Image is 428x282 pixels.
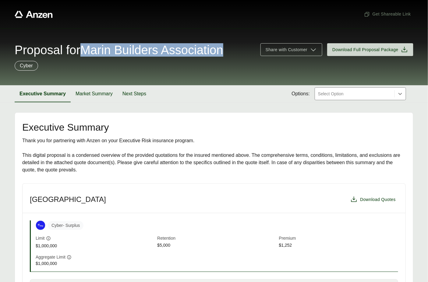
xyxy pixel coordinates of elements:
[279,242,398,249] span: $1,252
[15,44,223,56] span: Proposal for Marin Builders Association
[118,85,151,102] button: Next Steps
[279,235,398,242] span: Premium
[36,260,155,267] span: $1,000,000
[266,47,307,53] span: Share with Customer
[36,243,155,249] span: $1,000,000
[20,62,33,69] p: Cyber
[22,137,406,174] div: Thank you for partnering with Anzen on your Executive Risk insurance program. This digital propos...
[15,85,71,102] button: Executive Summary
[36,254,65,260] span: Aggregate Limit
[157,242,276,249] span: $5,000
[48,221,83,230] span: Cyber - Surplus
[157,235,276,242] span: Retention
[260,43,322,56] button: Share with Customer
[348,193,398,206] button: Download Quotes
[327,43,413,56] button: Download Full Proposal Package
[71,85,118,102] button: Market Summary
[362,9,413,20] button: Get Shareable Link
[332,47,398,53] span: Download Full Proposal Package
[292,90,310,97] span: Options:
[364,11,411,17] span: Get Shareable Link
[36,221,45,230] img: At-Bay
[22,122,406,132] h2: Executive Summary
[30,195,106,204] h3: [GEOGRAPHIC_DATA]
[15,11,53,18] a: Anzen website
[360,196,396,203] span: Download Quotes
[36,235,45,241] span: Limit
